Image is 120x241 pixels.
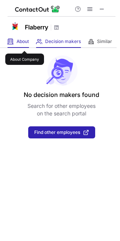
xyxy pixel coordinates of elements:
span: Similar [97,38,112,45]
span: About [17,38,29,45]
img: No leads found [46,55,78,86]
img: ac107d724427823dc9f251804c46ecf1 [8,18,23,34]
span: Find other employees [34,130,80,135]
img: ContactOut v5.3.10 [15,5,60,14]
button: Find other employees [28,126,95,138]
p: Search for other employees on the search portal [27,102,96,117]
h1: Flaberry [25,23,48,32]
span: Decision makers [45,38,81,45]
header: No decision makers found [24,90,99,99]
